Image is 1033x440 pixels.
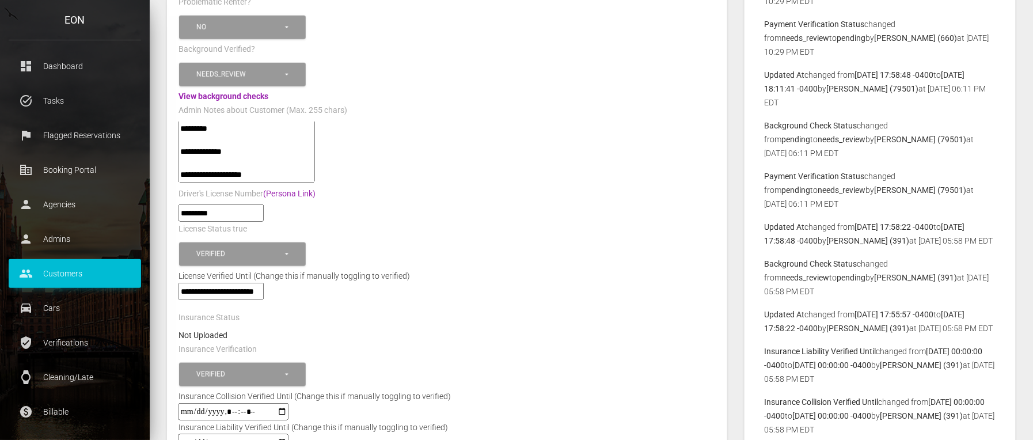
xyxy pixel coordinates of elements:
b: [DATE] 17:58:22 -0400 [855,222,934,232]
a: flag Flagged Reservations [9,121,141,150]
button: Verified [179,242,306,266]
p: changed from to by at [DATE] 05:58 PM EDT [765,308,996,335]
b: [DATE] 17:58:48 -0400 [855,70,934,79]
p: changed from to by at [DATE] 06:11 PM EDT [765,169,996,211]
b: needs_review [818,185,866,195]
div: Insurance Liability Verified Until (Change this if manually toggling to verified) [170,420,457,434]
a: watch Cleaning/Late [9,363,141,392]
p: changed from to by at [DATE] 05:58 PM EDT [765,220,996,248]
b: Updated At [765,70,805,79]
p: changed from to by at [DATE] 05:58 PM EDT [765,395,996,437]
b: pending [782,185,811,195]
p: changed from to by at [DATE] 06:11 PM EDT [765,68,996,109]
a: verified_user Verifications [9,328,141,357]
b: [PERSON_NAME] (79501) [827,84,919,93]
a: (Persona Link) [263,189,316,198]
div: License Verified Until (Change this if manually toggling to verified) [170,269,724,283]
p: Cleaning/Late [17,369,132,386]
strong: Not Uploaded [179,331,227,340]
b: needs_review [818,135,866,144]
a: task_alt Tasks [9,86,141,115]
b: needs_review [782,273,830,282]
b: [PERSON_NAME] (660) [875,33,958,43]
p: Agencies [17,196,132,213]
p: Billable [17,403,132,420]
p: Verifications [17,334,132,351]
b: [PERSON_NAME] (79501) [875,185,967,195]
div: Insurance Collision Verified Until (Change this if manually toggling to verified) [170,389,459,403]
label: Background Verified? [179,44,255,55]
b: pending [782,135,811,144]
b: pending [837,33,866,43]
a: people Customers [9,259,141,288]
b: [PERSON_NAME] (391) [875,273,958,282]
b: [PERSON_NAME] (391) [880,361,963,370]
a: dashboard Dashboard [9,52,141,81]
label: License Status true [179,223,247,235]
button: Verified [179,363,306,386]
a: View background checks [179,92,268,101]
b: [DATE] 00:00:00 -0400 [793,411,872,420]
label: Driver's License Number [179,188,316,200]
div: Verified [196,370,283,380]
a: corporate_fare Booking Portal [9,155,141,184]
b: [PERSON_NAME] (79501) [875,135,967,144]
div: Needs_review [196,70,283,79]
label: Admin Notes about Customer (Max. 255 chars) [179,105,347,116]
button: No [179,16,306,39]
p: changed from to by at [DATE] 06:11 PM EDT [765,119,996,160]
b: [PERSON_NAME] (391) [880,411,963,420]
button: Needs_review [179,63,306,86]
label: Insurance Status [179,312,240,324]
div: No [196,22,283,32]
p: changed from to by at [DATE] 05:58 PM EDT [765,344,996,386]
p: Flagged Reservations [17,127,132,144]
p: Booking Portal [17,161,132,179]
b: [DATE] 17:55:57 -0400 [855,310,934,319]
b: needs_review [782,33,830,43]
b: Payment Verification Status [765,20,865,29]
a: paid Billable [9,397,141,426]
b: Payment Verification Status [765,172,865,181]
div: Verified [196,249,283,259]
a: drive_eta Cars [9,294,141,323]
b: Updated At [765,310,805,319]
b: pending [837,273,866,282]
p: Admins [17,230,132,248]
b: Background Check Status [765,259,857,268]
b: [PERSON_NAME] (391) [827,236,910,245]
a: person Agencies [9,190,141,219]
b: [DATE] 00:00:00 -0400 [793,361,872,370]
p: Customers [17,265,132,282]
a: person Admins [9,225,141,253]
p: Dashboard [17,58,132,75]
b: [PERSON_NAME] (391) [827,324,910,333]
label: Insurance Verification [179,344,257,355]
b: Background Check Status [765,121,857,130]
b: Updated At [765,222,805,232]
p: changed from to by at [DATE] 05:58 PM EDT [765,257,996,298]
p: changed from to by at [DATE] 10:29 PM EDT [765,17,996,59]
b: Insurance Collision Verified Until [765,397,879,407]
p: Tasks [17,92,132,109]
b: Insurance Liability Verified Until [765,347,876,356]
p: Cars [17,299,132,317]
